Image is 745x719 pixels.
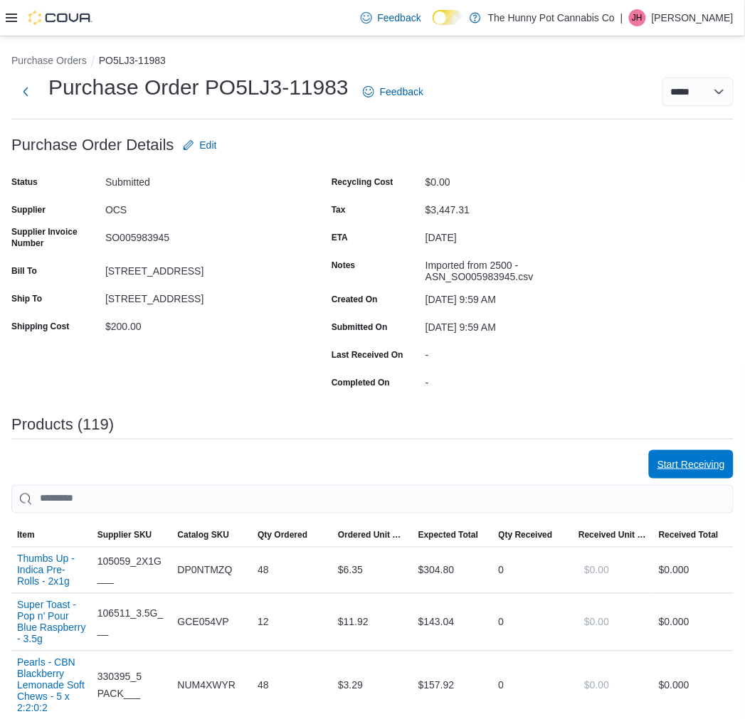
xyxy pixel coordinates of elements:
button: Received Unit Cost [573,524,653,547]
span: 105059_2X1G___ [97,553,167,587]
div: [STREET_ADDRESS] [105,287,296,304]
h1: Purchase Order PO5LJ3-11983 [48,73,349,102]
div: $143.04 [413,608,493,637]
span: JH [633,9,643,26]
label: ETA [332,232,348,243]
div: OCS [105,198,296,215]
div: Submitted [105,171,296,188]
button: Thumbs Up - Indica Pre-Rolls - 2x1g [17,553,86,587]
span: Feedback [380,85,423,99]
span: $0.00 [584,615,609,629]
label: Status [11,176,38,188]
a: Feedback [357,78,429,106]
button: Edit [177,131,223,159]
button: $0.00 [578,671,615,700]
button: Expected Total [413,524,493,547]
span: 330395_5 PACK___ [97,669,167,703]
span: Qty Received [499,530,553,541]
div: [DATE] 9:59 AM [426,316,616,333]
div: [DATE] [426,226,616,243]
div: Jesse Hughes [629,9,646,26]
label: Recycling Cost [332,176,393,188]
span: Edit [200,138,217,152]
span: Ordered Unit Cost [338,530,407,541]
label: Notes [332,260,355,271]
div: $0.00 0 [659,677,728,694]
div: $3,447.31 [426,198,616,215]
span: Received Unit Cost [578,530,648,541]
div: 0 [493,671,574,700]
button: $0.00 [578,608,615,637]
button: Supplier SKU [92,524,172,547]
h3: Products (119) [11,416,114,433]
div: SO005983945 [105,226,296,243]
div: $304.80 [413,556,493,585]
a: Feedback [355,4,427,32]
p: The Hunny Pot Cannabis Co [488,9,615,26]
button: Qty Received [493,524,574,547]
span: Expected Total [418,530,478,541]
label: Completed On [332,377,390,388]
nav: An example of EuiBreadcrumbs [11,53,734,70]
div: $0.00 0 [659,614,728,631]
div: $200.00 [105,315,296,332]
span: Received Total [659,530,719,541]
span: $0.00 [584,563,609,577]
div: - [426,371,616,388]
button: Next [11,78,40,106]
button: Pearls - CBN Blackberry Lemonade Soft Chews - 5 x 2:2:0:2 [17,657,86,714]
img: Cova [28,11,93,25]
button: Catalog SKU [172,524,253,547]
span: NUM4XWYR [178,677,236,694]
div: $3.29 [332,671,413,700]
button: Purchase Orders [11,55,87,66]
span: GCE054VP [178,614,229,631]
p: | [620,9,623,26]
span: 106511_3.5G___ [97,605,167,639]
label: Created On [332,294,378,305]
button: $0.00 [578,556,615,585]
label: Submitted On [332,321,388,333]
div: $0.00 0 [659,562,728,579]
div: 48 [252,556,332,585]
button: Super Toast - Pop n’ Pour Blue Raspberry - 3.5g [17,600,86,645]
label: Tax [332,204,346,215]
span: Item [17,530,35,541]
button: Start Receiving [649,450,734,479]
div: $157.92 [413,671,493,700]
div: 48 [252,671,332,700]
span: Qty Ordered [258,530,307,541]
label: Bill To [11,265,37,277]
div: $6.35 [332,556,413,585]
div: $11.92 [332,608,413,637]
h3: Purchase Order Details [11,137,174,154]
label: Ship To [11,293,42,304]
div: 12 [252,608,332,637]
div: [DATE] 9:59 AM [426,288,616,305]
label: Shipping Cost [11,321,69,332]
span: Feedback [378,11,421,25]
div: - [426,343,616,361]
div: $0.00 [426,171,616,188]
div: 0 [493,608,574,637]
label: Last Received On [332,349,403,361]
div: [STREET_ADDRESS] [105,260,296,277]
span: Catalog SKU [178,530,230,541]
button: Item [11,524,92,547]
span: Start Receiving [657,457,725,472]
button: Qty Ordered [252,524,332,547]
button: Received Total [653,524,734,547]
button: Ordered Unit Cost [332,524,413,547]
button: PO5LJ3-11983 [99,55,166,66]
div: 0 [493,556,574,585]
div: Imported from 2500 - ASN_SO005983945.csv [426,254,616,282]
span: $0.00 [584,678,609,693]
span: DP0NTMZQ [178,562,233,579]
p: [PERSON_NAME] [652,9,734,26]
span: Supplier SKU [97,530,152,541]
label: Supplier [11,204,46,215]
input: Dark Mode [433,10,463,25]
label: Supplier Invoice Number [11,226,100,249]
